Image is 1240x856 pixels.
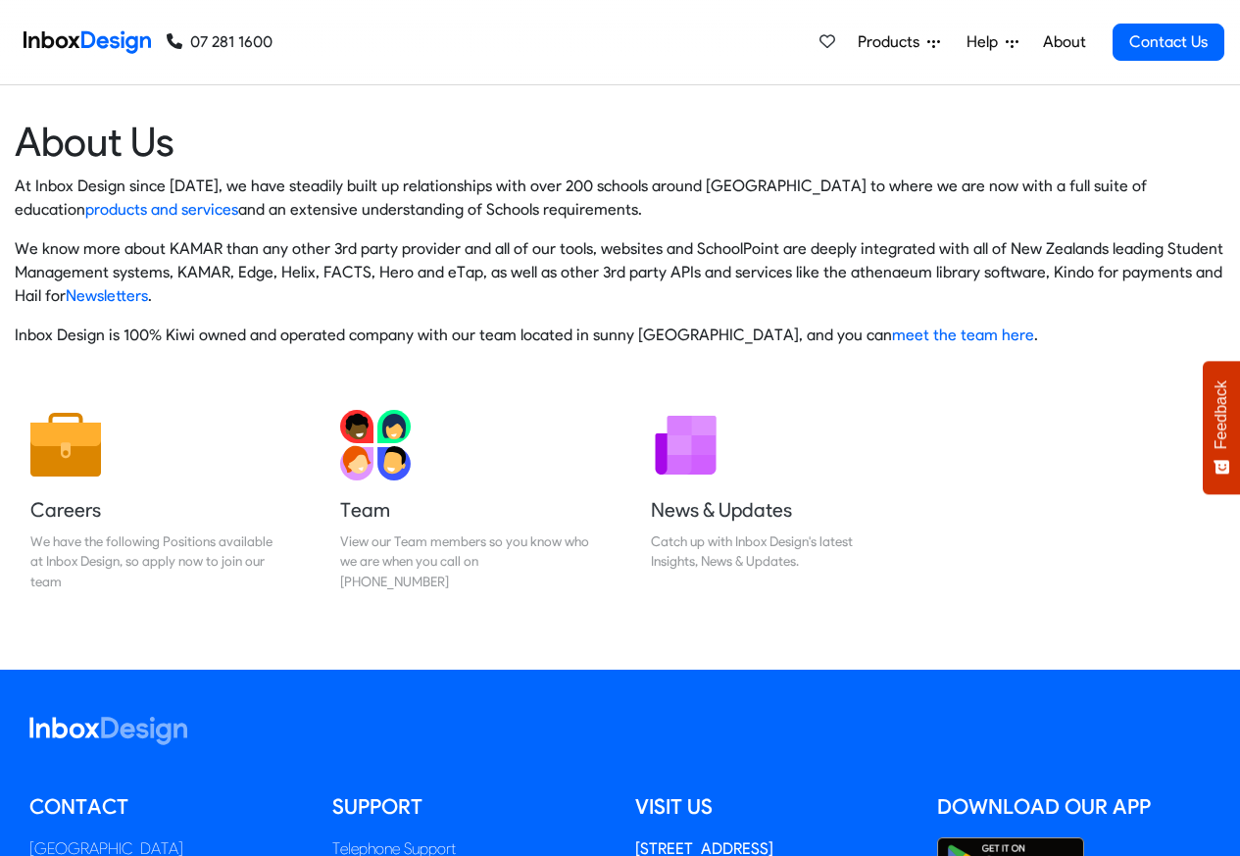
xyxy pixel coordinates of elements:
a: Newsletters [66,286,148,305]
div: We have the following Positions available at Inbox Design, so apply now to join our team [30,531,279,591]
img: logo_inboxdesign_white.svg [29,717,187,745]
div: View our Team members so you know who we are when you call on [PHONE_NUMBER] [340,531,589,591]
p: At Inbox Design since [DATE], we have steadily built up relationships with over 200 schools aroun... [15,175,1225,222]
a: Help [959,23,1026,62]
h5: News & Updates [651,496,900,524]
heading: About Us [15,117,1225,167]
a: News & Updates Catch up with Inbox Design's latest Insights, News & Updates. [635,394,916,607]
span: Feedback [1213,380,1230,449]
div: Catch up with Inbox Design's latest Insights, News & Updates. [651,531,900,572]
h5: Team [340,496,589,524]
a: About [1037,23,1091,62]
a: meet the team here [892,326,1034,344]
p: Inbox Design is 100% Kiwi owned and operated company with our team located in sunny [GEOGRAPHIC_D... [15,324,1225,347]
img: 2022_01_12_icon_newsletter.svg [651,410,721,480]
h5: Careers [30,496,279,524]
h5: Support [332,792,606,822]
h5: Visit us [635,792,909,822]
a: Team View our Team members so you know who we are when you call on [PHONE_NUMBER] [324,394,605,607]
a: Careers We have the following Positions available at Inbox Design, so apply now to join our team [15,394,295,607]
img: 2022_01_13_icon_team.svg [340,410,411,480]
span: Help [967,30,1006,54]
h5: Download our App [937,792,1211,822]
a: 07 281 1600 [167,30,273,54]
p: We know more about KAMAR than any other 3rd party provider and all of our tools, websites and Sch... [15,237,1225,308]
span: Products [858,30,927,54]
a: products and services [85,200,238,219]
button: Feedback - Show survey [1203,361,1240,494]
img: 2022_01_13_icon_job.svg [30,410,101,480]
h5: Contact [29,792,303,822]
a: Products [850,23,948,62]
a: Contact Us [1113,24,1224,61]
